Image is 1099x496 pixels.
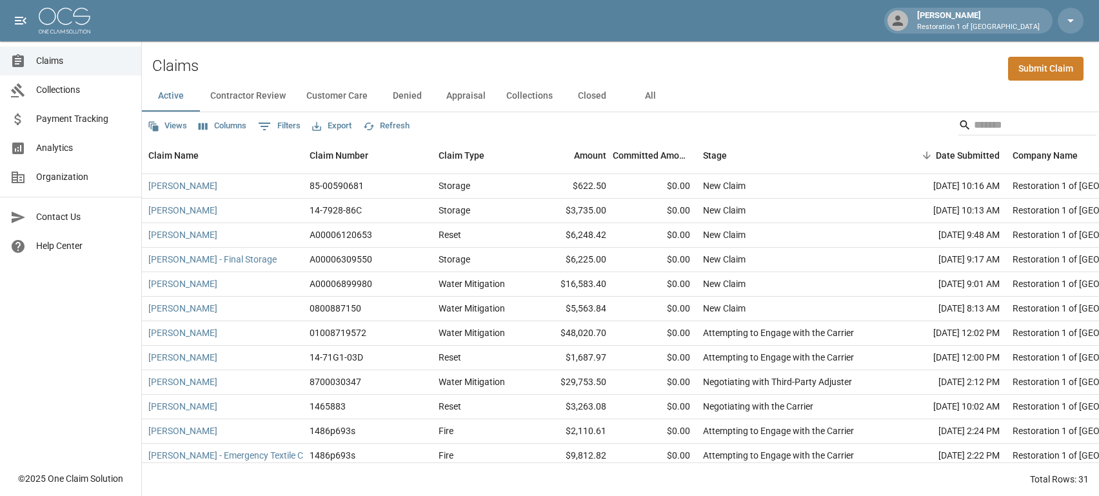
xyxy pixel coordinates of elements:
[439,228,461,241] div: Reset
[613,297,697,321] div: $0.00
[890,346,1006,370] div: [DATE] 12:00 PM
[703,253,746,266] div: New Claim
[200,81,296,112] button: Contractor Review
[310,277,372,290] div: A00006899980
[310,351,363,364] div: 14-71G1-03D
[613,174,697,199] div: $0.00
[613,199,697,223] div: $0.00
[529,395,613,419] div: $3,263.08
[436,81,496,112] button: Appraisal
[303,137,432,174] div: Claim Number
[148,277,217,290] a: [PERSON_NAME]
[890,223,1006,248] div: [DATE] 9:48 AM
[36,210,131,224] span: Contact Us
[148,179,217,192] a: [PERSON_NAME]
[613,272,697,297] div: $0.00
[529,248,613,272] div: $6,225.00
[152,57,199,75] h2: Claims
[439,449,453,462] div: Fire
[148,400,217,413] a: [PERSON_NAME]
[142,81,200,112] button: Active
[529,321,613,346] div: $48,020.70
[890,199,1006,223] div: [DATE] 10:13 AM
[36,83,131,97] span: Collections
[529,444,613,468] div: $9,812.82
[18,472,123,485] div: © 2025 One Claim Solution
[529,137,613,174] div: Amount
[439,302,505,315] div: Water Mitigation
[142,81,1099,112] div: dynamic tabs
[703,302,746,315] div: New Claim
[917,22,1040,33] p: Restoration 1 of [GEOGRAPHIC_DATA]
[529,297,613,321] div: $5,563.84
[36,112,131,126] span: Payment Tracking
[529,370,613,395] div: $29,753.50
[703,179,746,192] div: New Claim
[439,351,461,364] div: Reset
[310,137,368,174] div: Claim Number
[142,137,303,174] div: Claim Name
[621,81,679,112] button: All
[890,174,1006,199] div: [DATE] 10:16 AM
[8,8,34,34] button: open drawer
[613,444,697,468] div: $0.00
[39,8,90,34] img: ocs-logo-white-transparent.png
[310,302,361,315] div: 0800887150
[703,204,746,217] div: New Claim
[703,137,727,174] div: Stage
[563,81,621,112] button: Closed
[697,137,890,174] div: Stage
[310,204,362,217] div: 14-7928-86C
[613,370,697,395] div: $0.00
[439,179,470,192] div: Storage
[148,228,217,241] a: [PERSON_NAME]
[529,346,613,370] div: $1,687.97
[703,228,746,241] div: New Claim
[918,146,936,164] button: Sort
[148,449,332,462] a: [PERSON_NAME] - Emergency Textile Cleaning
[890,272,1006,297] div: [DATE] 9:01 AM
[310,400,346,413] div: 1465883
[574,137,606,174] div: Amount
[36,54,131,68] span: Claims
[36,170,131,184] span: Organization
[703,326,854,339] div: Attempting to Engage with the Carrier
[148,253,277,266] a: [PERSON_NAME] - Final Storage
[703,375,852,388] div: Negotiating with Third-Party Adjuster
[310,424,355,437] div: 1486p693s
[1008,57,1084,81] a: Submit Claim
[890,419,1006,444] div: [DATE] 2:24 PM
[890,248,1006,272] div: [DATE] 9:17 AM
[148,302,217,315] a: [PERSON_NAME]
[529,272,613,297] div: $16,583.40
[613,346,697,370] div: $0.00
[613,137,697,174] div: Committed Amount
[613,223,697,248] div: $0.00
[439,204,470,217] div: Storage
[890,444,1006,468] div: [DATE] 2:22 PM
[310,179,364,192] div: 85-00590681
[439,137,484,174] div: Claim Type
[148,137,199,174] div: Claim Name
[36,141,131,155] span: Analytics
[703,424,854,437] div: Attempting to Engage with the Carrier
[496,81,563,112] button: Collections
[890,297,1006,321] div: [DATE] 8:13 AM
[529,174,613,199] div: $622.50
[195,116,250,136] button: Select columns
[890,395,1006,419] div: [DATE] 10:02 AM
[439,424,453,437] div: Fire
[148,204,217,217] a: [PERSON_NAME]
[439,375,505,388] div: Water Mitigation
[432,137,529,174] div: Claim Type
[890,321,1006,346] div: [DATE] 12:02 PM
[255,116,304,137] button: Show filters
[1030,473,1089,486] div: Total Rows: 31
[310,449,355,462] div: 1486p693s
[148,326,217,339] a: [PERSON_NAME]
[1013,137,1078,174] div: Company Name
[309,116,355,136] button: Export
[439,326,505,339] div: Water Mitigation
[144,116,190,136] button: Views
[148,351,217,364] a: [PERSON_NAME]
